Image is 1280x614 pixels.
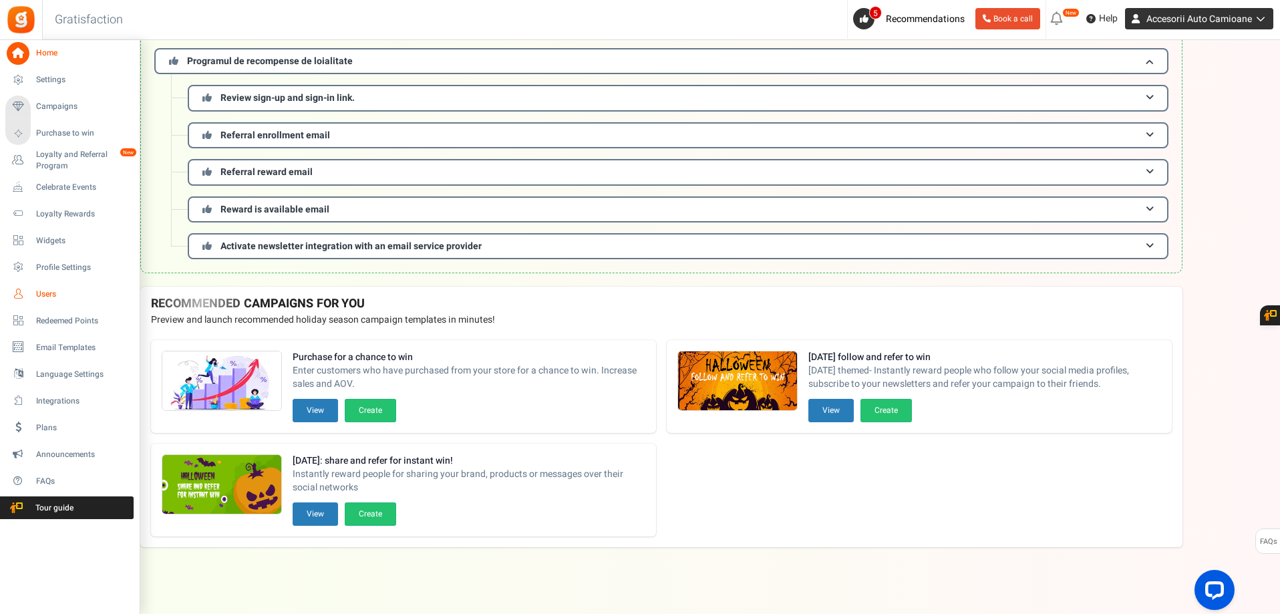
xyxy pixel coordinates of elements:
span: Help [1096,12,1118,25]
span: Purchase to win [36,128,130,139]
span: FAQs [36,476,130,487]
span: Profile Settings [36,262,130,273]
button: View [293,399,338,422]
button: Create [345,399,396,422]
span: Activate newsletter integration with an email service provider [220,239,482,253]
a: Purchase to win [5,122,134,145]
span: Announcements [36,449,130,460]
span: Programul de recompense de loialitate [187,54,353,68]
a: Book a call [975,8,1040,29]
img: Recommended Campaigns [162,455,281,515]
a: Help [1081,8,1123,29]
span: Accesorii Auto Camioane [1146,12,1252,26]
span: Plans [36,422,130,434]
span: Email Templates [36,342,130,353]
a: 5 Recommendations [853,8,970,29]
a: FAQs [5,470,134,492]
a: Loyalty Rewards [5,202,134,225]
a: Announcements [5,443,134,466]
img: Recommended Campaigns [678,351,797,412]
a: Campaigns [5,96,134,118]
span: Loyalty Rewards [36,208,130,220]
a: Redeemed Points [5,309,134,332]
strong: [DATE]: share and refer for instant win! [293,454,645,468]
strong: [DATE] follow and refer to win [808,351,1161,364]
a: Email Templates [5,336,134,359]
span: Settings [36,74,130,86]
a: Language Settings [5,363,134,386]
h3: Gratisfaction [40,7,138,33]
span: Reward is available email [220,202,329,216]
span: Home [36,47,130,59]
em: New [120,148,137,157]
span: Users [36,289,130,300]
span: Enter customers who have purchased from your store for a chance to win. Increase sales and AOV. [293,364,645,391]
a: Integrations [5,390,134,412]
em: New [1062,8,1080,17]
span: Integrations [36,396,130,407]
button: View [808,399,854,422]
img: Recommended Campaigns [162,351,281,412]
span: Widgets [36,235,130,247]
span: Loyalty and Referral Program [36,149,134,172]
img: Gratisfaction [6,5,36,35]
span: 5 [869,6,882,19]
button: Create [860,399,912,422]
button: Create [345,502,396,526]
h4: RECOMMENDED CAMPAIGNS FOR YOU [151,297,1172,311]
span: Celebrate Events [36,182,130,193]
a: Profile Settings [5,256,134,279]
p: Preview and launch recommended holiday season campaign templates in minutes! [151,313,1172,327]
a: Loyalty and Referral Program New [5,149,134,172]
a: Home [5,42,134,65]
span: Redeemed Points [36,315,130,327]
button: View [293,502,338,526]
a: Users [5,283,134,305]
a: Widgets [5,229,134,252]
span: Language Settings [36,369,130,380]
a: Celebrate Events [5,176,134,198]
span: [DATE] themed- Instantly reward people who follow your social media profiles, subscribe to your n... [808,364,1161,391]
a: Plans [5,416,134,439]
a: Settings [5,69,134,92]
span: Tour guide [6,502,100,514]
span: FAQs [1259,529,1277,555]
span: Instantly reward people for sharing your brand, products or messages over their social networks [293,468,645,494]
span: Review sign-up and sign-in link. [220,91,355,105]
span: Recommendations [886,12,965,26]
span: Campaigns [36,101,130,112]
span: Referral enrollment email [220,128,330,142]
span: Referral reward email [220,165,313,179]
strong: Purchase for a chance to win [293,351,645,364]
